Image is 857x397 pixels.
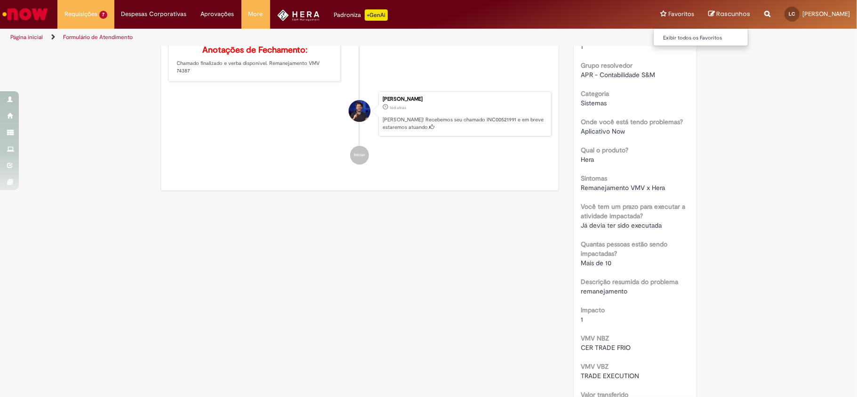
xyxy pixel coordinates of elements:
[581,174,607,183] b: Sintomas
[64,9,97,19] span: Requisições
[349,100,370,122] div: Bruno Neri Colombi
[277,9,320,21] img: HeraLogo.png
[202,45,307,56] b: Anotações de Fechamento:
[581,183,665,192] span: Remanejamento VMV x Hera
[581,118,683,126] b: Onde você está tendo problemas?
[383,116,546,131] p: [PERSON_NAME]! Recebemos seu chamado INC00521991 e em breve estaremos atuando.
[581,334,609,342] b: VMV NBZ
[581,315,583,324] span: 1
[581,42,583,51] span: 1
[390,105,406,111] span: 16d atrás
[581,259,611,267] span: Mais de 10
[581,287,627,295] span: remanejamento
[581,306,605,314] b: Impacto
[1,5,49,24] img: ServiceNow
[390,105,406,111] time: 11/08/2025 15:41:04
[581,99,607,107] span: Sistemas
[581,362,609,371] b: VMV VBZ
[708,10,750,19] a: Rascunhos
[653,28,748,46] ul: Favoritos
[581,202,685,220] b: Você tem um prazo para executar a atividade impactada?
[177,46,334,74] p: Chamado finalizado e verba disponível. Remanejamento VMV 74387
[10,33,43,41] a: Página inicial
[383,96,546,102] div: [PERSON_NAME]
[581,155,594,164] span: Hera
[716,9,750,18] span: Rascunhos
[201,9,234,19] span: Aprovações
[581,372,639,380] span: TRADE EXECUTION
[581,89,609,98] b: Categoria
[334,9,388,21] div: Padroniza
[581,61,633,70] b: Grupo resolvedor
[668,9,694,19] span: Favoritos
[168,91,552,136] li: Bruno Neri Colombi
[581,71,655,79] span: APR - Contabilidade S&M
[365,9,388,21] p: +GenAi
[581,343,631,352] span: CER TRADE FRIO
[581,221,662,230] span: Já devia ter sido executada
[581,127,625,135] span: Aplicativo Now
[581,146,628,154] b: Qual o produto?
[63,33,133,41] a: Formulário de Atendimento
[7,29,564,46] ul: Trilhas de página
[802,10,850,18] span: [PERSON_NAME]
[581,240,667,258] b: Quantas pessoas estão sendo impactadas?
[121,9,187,19] span: Despesas Corporativas
[789,11,795,17] span: LC
[654,33,757,43] a: Exibir todos os Favoritos
[581,278,678,286] b: Descrição resumida do problema
[99,11,107,19] span: 7
[248,9,263,19] span: More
